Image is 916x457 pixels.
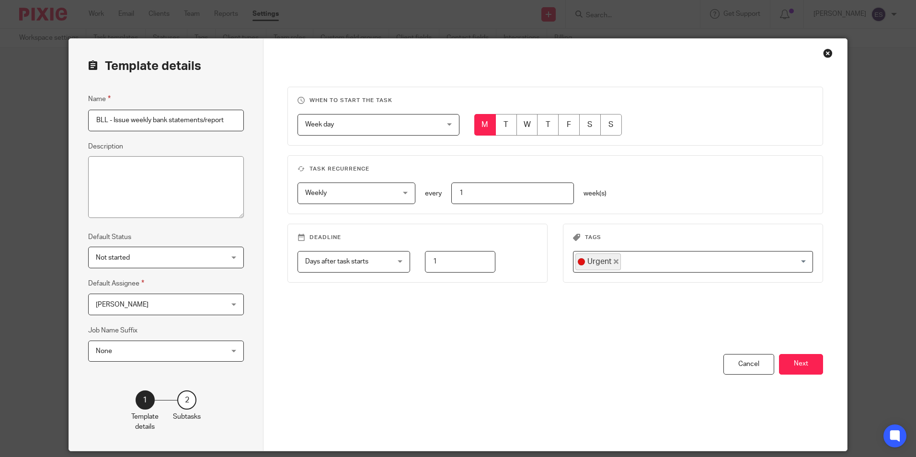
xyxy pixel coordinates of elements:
p: Template details [131,412,159,432]
div: 2 [177,390,196,410]
div: Search for option [573,251,813,273]
span: Days after task starts [305,258,368,265]
p: every [425,189,442,198]
h2: Template details [88,58,201,74]
div: Close this dialog window [823,48,833,58]
h3: Deadline [298,234,538,241]
h3: Tags [573,234,813,241]
label: Job Name Suffix [88,326,137,335]
h3: Task recurrence [298,165,813,173]
span: Weekly [305,190,327,196]
span: None [96,348,112,354]
label: Default Assignee [88,278,144,289]
button: Deselect Urgent [614,259,618,264]
label: Default Status [88,232,131,242]
span: Not started [96,254,130,261]
div: 1 [136,390,155,410]
span: Week day [305,121,334,128]
p: Subtasks [173,412,201,422]
div: Cancel [723,354,774,375]
span: week(s) [584,190,607,197]
button: Next [779,354,823,375]
span: Urgent [587,256,612,267]
label: Description [88,142,123,151]
label: Name [88,93,111,104]
input: Search for option [622,253,807,270]
span: [PERSON_NAME] [96,301,149,308]
h3: When to start the task [298,97,813,104]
